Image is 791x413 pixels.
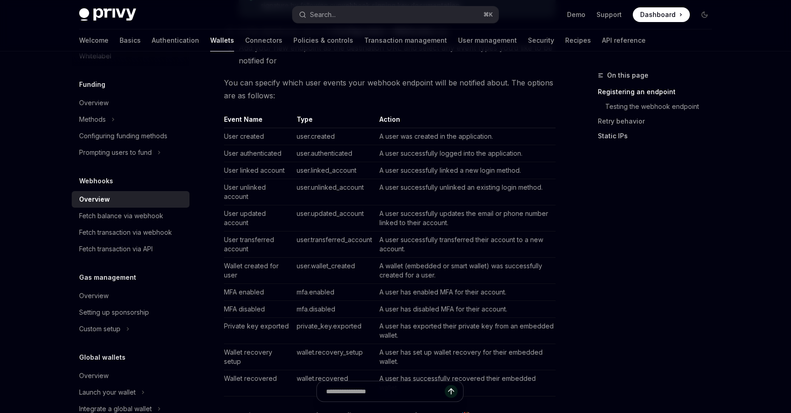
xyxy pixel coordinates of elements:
a: Authentication [152,29,199,51]
td: user.authenticated [293,145,376,162]
a: User management [458,29,517,51]
button: Methods [72,111,189,128]
h5: Webhooks [79,175,113,187]
a: Security [528,29,554,51]
td: User transferred account [224,232,293,258]
a: Registering an endpoint [598,85,719,99]
td: mfa.enabled [293,284,376,301]
div: Overview [79,97,109,108]
td: MFA enabled [224,284,293,301]
td: mfa.disabled [293,301,376,318]
span: ⌘ K [483,11,493,18]
div: Search... [310,9,336,20]
a: Overview [72,95,189,111]
td: User authenticated [224,145,293,162]
a: Basics [120,29,141,51]
th: Event Name [224,115,293,128]
td: A user successfully updates the email or phone number linked to their account. [376,205,556,232]
button: Launch your wallet [72,384,189,401]
td: user.unlinked_account [293,179,376,205]
div: Prompting users to fund [79,147,152,158]
a: Dashboard [633,7,690,22]
a: Connectors [245,29,282,51]
div: Fetch balance via webhook [79,210,163,221]
div: Fetch transaction via API [79,243,153,255]
td: A user successfully linked a new login method. [376,162,556,179]
a: Configuring funding methods [72,128,189,144]
span: Dashboard [640,10,676,19]
a: Policies & controls [293,29,353,51]
td: Wallet recovery setup [224,344,293,370]
a: Recipes [565,29,591,51]
td: wallet.recovered [293,370,376,396]
td: private_key.exported [293,318,376,344]
div: Custom setup [79,323,120,334]
a: Fetch balance via webhook [72,208,189,224]
h5: Global wallets [79,352,126,363]
div: Configuring funding methods [79,130,167,141]
td: A user successfully transferred their account to a new account. [376,232,556,258]
a: Static IPs [598,129,719,143]
td: A user has exported their private key from an embedded wallet. [376,318,556,344]
h5: Gas management [79,272,136,283]
td: user.updated_account [293,205,376,232]
div: Methods [79,114,106,125]
button: Prompting users to fund [72,144,189,161]
div: Launch your wallet [79,387,136,398]
a: Overview [72,368,189,384]
td: User updated account [224,205,293,232]
td: user.wallet_created [293,258,376,284]
td: User linked account [224,162,293,179]
td: MFA disabled [224,301,293,318]
a: Testing the webhook endpoint [598,99,719,114]
td: A user was created in the application. [376,128,556,145]
div: Overview [79,290,109,301]
td: Wallet recovered [224,370,293,396]
td: A user has successfully recovered their embedded wallet. [376,370,556,396]
img: dark logo [79,8,136,21]
a: Welcome [79,29,109,51]
a: Fetch transaction via API [72,241,189,257]
div: Overview [79,370,109,381]
td: Wallet created for user [224,258,293,284]
a: Overview [72,288,189,304]
a: Retry behavior [598,114,719,129]
td: wallet.recovery_setup [293,344,376,370]
td: user.linked_account [293,162,376,179]
a: API reference [602,29,646,51]
div: Overview [79,194,110,205]
span: You can specify which user events your webhook endpoint will be notified about. The options are a... [224,76,556,102]
h5: Funding [79,79,105,90]
th: Type [293,115,376,128]
td: User created [224,128,293,145]
a: Support [596,10,622,19]
td: A user has enabled MFA for their account. [376,284,556,301]
div: Setting up sponsorship [79,307,149,318]
td: A user has set up wallet recovery for their embedded wallet. [376,344,556,370]
td: A user successfully unlinked an existing login method. [376,179,556,205]
a: Transaction management [364,29,447,51]
a: Fetch transaction via webhook [72,224,189,241]
button: Custom setup [72,321,189,337]
button: Toggle dark mode [697,7,712,22]
button: Search...⌘K [292,6,499,23]
button: Send message [445,385,458,398]
td: A user successfully logged into the application. [376,145,556,162]
td: Private key exported [224,318,293,344]
a: Wallets [210,29,234,51]
div: Fetch transaction via webhook [79,227,172,238]
th: Action [376,115,556,128]
td: User unlinked account [224,179,293,205]
td: user.transferred_account [293,232,376,258]
td: user.created [293,128,376,145]
td: A user has disabled MFA for their account. [376,301,556,318]
td: A wallet (embedded or smart wallet) was successfully created for a user. [376,258,556,284]
span: On this page [607,70,648,81]
a: Demo [567,10,585,19]
input: Ask a question... [326,381,445,402]
a: Overview [72,191,189,208]
a: Setting up sponsorship [72,304,189,321]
